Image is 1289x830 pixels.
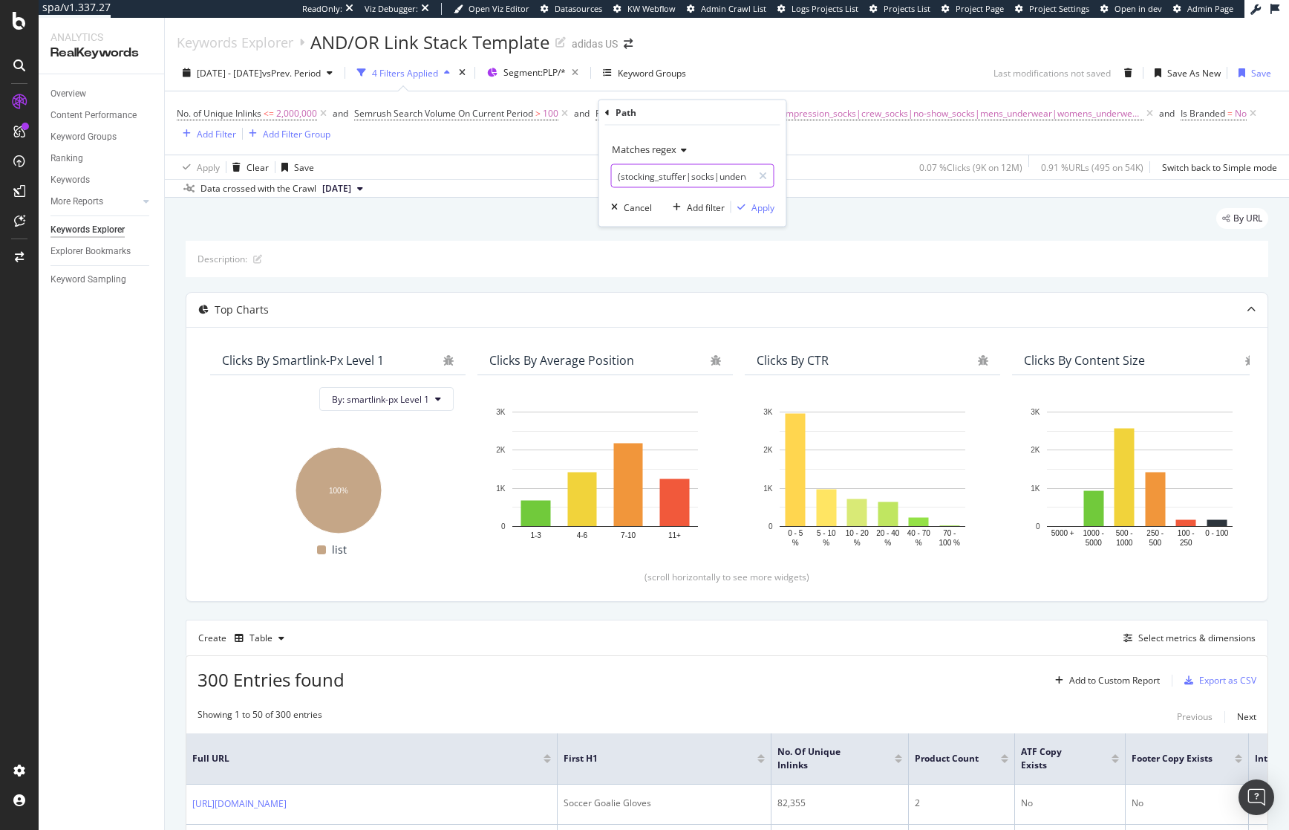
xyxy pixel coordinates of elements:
button: 4 Filters Applied [351,61,456,85]
button: By: smartlink-px Level 1 [319,387,454,411]
span: (stocking_stuffer|socks|underwear|compression_socks|crew_socks|no-show_socks|mens_underwear|women... [624,103,1143,124]
a: Project Settings [1015,3,1089,15]
span: = [1227,107,1233,120]
button: Add Filter Group [243,125,330,143]
text: 1K [1031,484,1040,492]
div: Showing 1 to 50 of 300 entries [198,708,322,726]
span: Full URL [192,752,521,765]
text: 40 - 70 [907,528,931,536]
button: Previous [1177,708,1213,726]
text: 1K [496,484,506,492]
a: Keywords Explorer [50,222,154,238]
div: Keyword Groups [50,129,117,145]
text: 5000 [1086,538,1103,546]
div: Clicks By smartlink-px Level 1 [222,353,384,368]
text: 0 [1036,522,1040,531]
span: > [535,107,541,120]
svg: A chart. [757,404,988,548]
div: and [574,107,590,120]
div: adidas US [572,36,618,51]
a: Explorer Bookmarks [50,244,154,259]
a: Admin Page [1173,3,1233,15]
a: [URL][DOMAIN_NAME] [192,797,287,811]
text: % [792,538,799,546]
div: bug [711,355,721,366]
button: Clear [226,155,269,179]
a: Content Performance [50,108,154,123]
div: 0.07 % Clicks ( 9K on 12M ) [919,161,1022,174]
span: Projects List [884,3,930,14]
div: Overview [50,86,86,102]
div: 0.91 % URLs ( 495 on 54K ) [1041,161,1143,174]
a: Overview [50,86,154,102]
text: 100% [329,486,348,494]
div: Clicks By CTR [757,353,829,368]
span: 2024 Dec. 31st [322,182,351,195]
text: 1-3 [530,531,541,539]
div: A chart. [1024,404,1256,548]
text: 0 [501,522,506,531]
span: No. of Unique Inlinks [777,745,872,772]
text: 2K [496,446,506,454]
button: Keyword Groups [597,61,692,85]
text: 3K [1031,408,1040,416]
a: Project Page [942,3,1004,15]
div: 4 Filters Applied [372,67,438,80]
div: Path [616,106,636,119]
div: Viz Debugger: [365,3,418,15]
span: Path [595,107,614,120]
div: Export as CSV [1199,674,1256,687]
div: No [1132,797,1242,810]
a: Keywords [50,172,154,188]
a: Keyword Sampling [50,272,154,288]
div: Add to Custom Report [1069,676,1160,685]
text: 10 - 20 [846,528,869,536]
div: Analytics [50,30,152,45]
div: Apply [751,201,774,213]
span: KW Webflow [627,3,676,14]
span: 100 [543,103,558,124]
button: and [333,106,348,120]
a: Keyword Groups [50,129,154,145]
span: 2,000,000 [276,103,317,124]
div: legacy label [1216,208,1268,229]
text: 5 - 10 [817,528,836,536]
div: Clicks By Average Position [489,353,634,368]
text: 100 - [1178,528,1195,536]
div: Add Filter [197,128,236,140]
div: Soccer Goalie Gloves [564,797,765,810]
span: Matches regex [612,143,676,156]
div: Explorer Bookmarks [50,244,131,259]
span: Admin Crawl List [701,3,766,14]
span: Footer Copy Exists [1132,752,1213,765]
button: Add to Custom Report [1049,669,1160,693]
div: Keywords [50,172,90,188]
button: Select metrics & dimensions [1117,629,1256,647]
button: Segment:PLP/* [481,61,584,85]
button: and [1159,106,1175,120]
text: 20 - 40 [876,528,900,536]
div: Keyword Groups [618,67,686,80]
span: By URL [1233,214,1262,223]
div: AND/OR Link Stack Template [310,30,549,55]
div: Save [1251,67,1271,80]
div: and [333,107,348,120]
div: Add Filter Group [263,128,330,140]
div: Create [198,626,290,650]
text: 11+ [668,531,681,539]
span: Segment: PLP/* [503,66,566,79]
span: Open in dev [1115,3,1162,14]
div: Next [1237,710,1256,723]
text: 2K [1031,446,1040,454]
span: list [332,541,347,559]
button: Export as CSV [1178,669,1256,693]
div: Select metrics & dimensions [1138,632,1256,644]
text: 250 - [1146,528,1164,536]
div: Ranking [50,151,83,166]
div: Description: [198,253,247,265]
div: Top Charts [215,302,269,317]
button: Save As New [1149,61,1221,85]
div: times [456,65,469,80]
div: arrow-right-arrow-left [624,39,633,49]
span: ATF Copy Exists [1021,745,1089,772]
